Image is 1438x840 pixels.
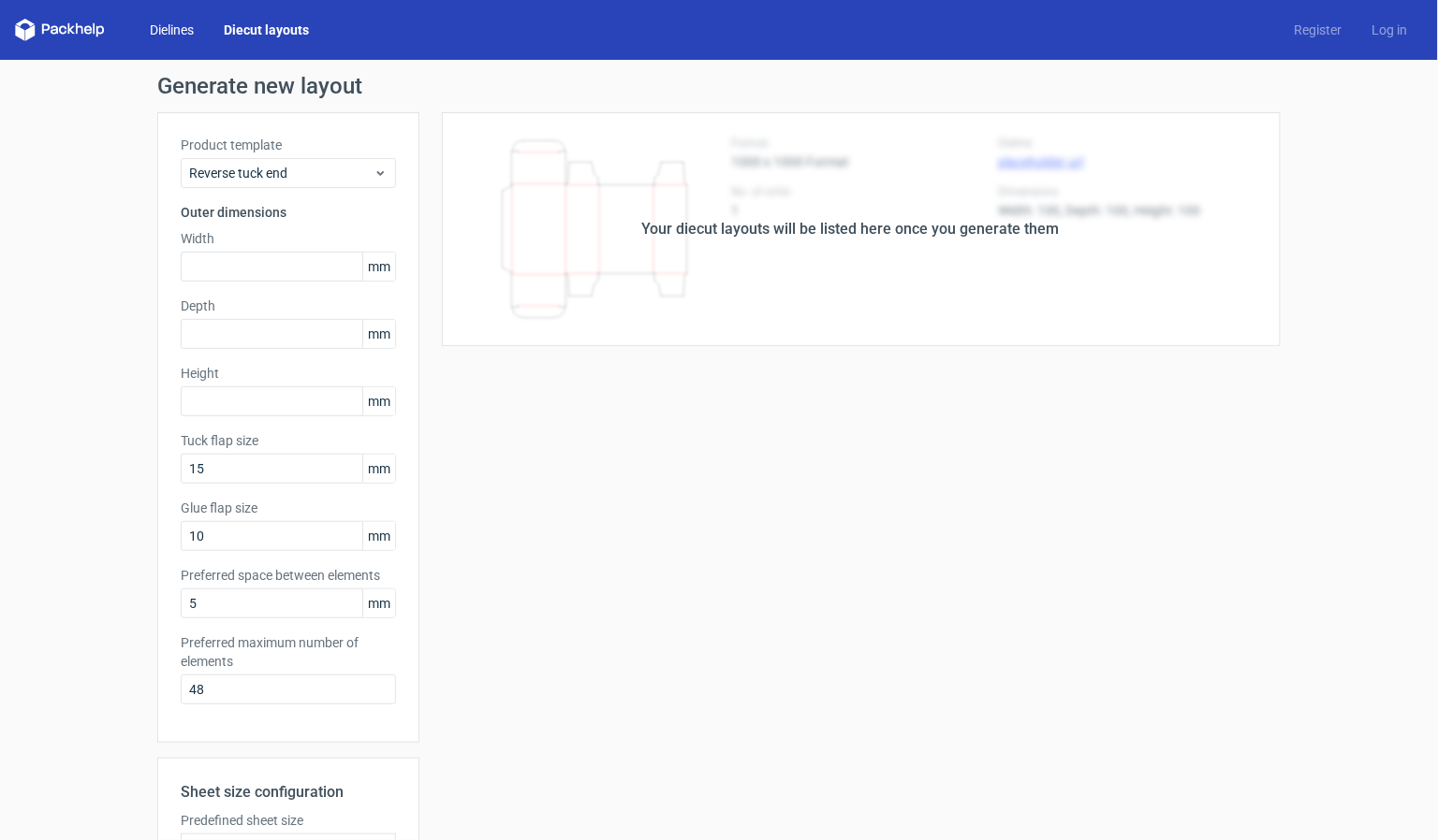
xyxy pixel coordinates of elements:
span: mm [362,589,395,617]
label: Tuck flap size [181,431,396,450]
label: Preferred maximum number of elements [181,633,396,671]
span: Reverse tuck end [189,164,374,182]
span: mm [362,455,395,483]
a: Dielines [135,21,209,39]
label: Glue flap size [181,499,396,517]
span: mm [362,387,395,415]
label: Product template [181,136,396,154]
span: mm [362,522,395,550]
label: Width [181,229,396,248]
a: Log in [1357,21,1423,39]
span: mm [362,320,395,348]
label: Depth [181,297,396,315]
div: Your diecut layouts will be listed here once you generate them [641,218,1059,240]
label: Predefined sheet size [181,811,396,830]
h3: Outer dimensions [181,203,396,222]
h2: Sheet size configuration [181,781,396,804]
a: Register [1280,21,1357,39]
span: mm [362,253,395,281]
h1: Generate new layout [157,75,1281,97]
a: Diecut layouts [209,21,324,39]
label: Height [181,364,396,383]
label: Preferred space between elements [181,566,396,585]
